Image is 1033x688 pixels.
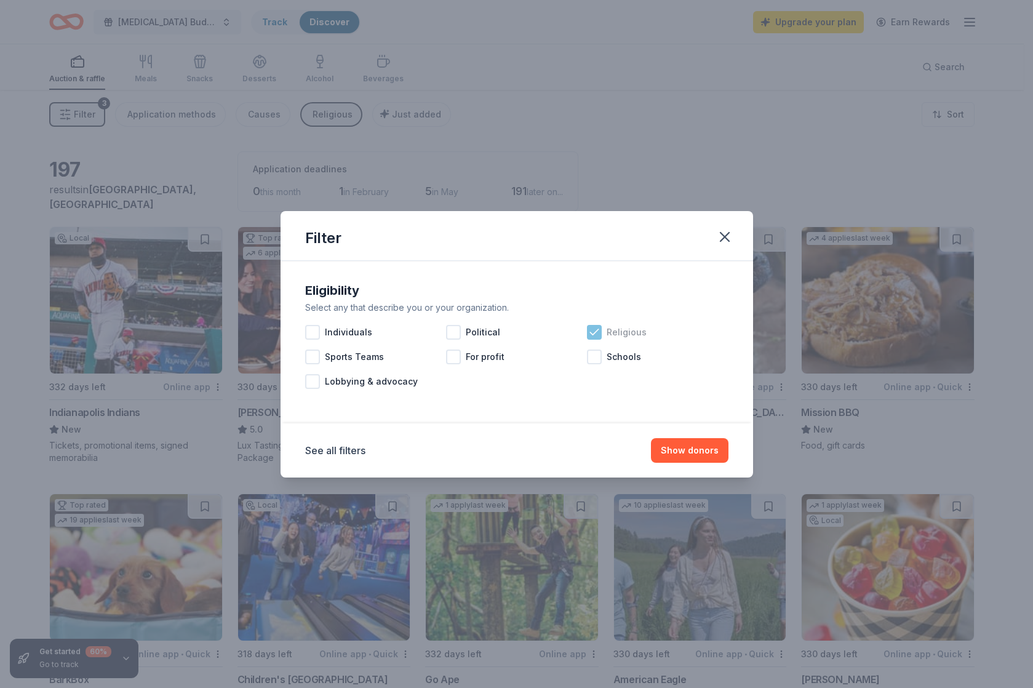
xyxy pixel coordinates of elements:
span: Lobbying & advocacy [325,374,418,389]
div: Filter [305,228,341,248]
button: See all filters [305,443,365,458]
div: Select any that describe you or your organization. [305,300,728,315]
div: Eligibility [305,281,728,300]
span: Individuals [325,325,372,340]
span: Schools [607,350,641,364]
span: Political [466,325,500,340]
span: Sports Teams [325,350,384,364]
span: Religious [607,325,647,340]
button: Show donors [651,438,728,463]
span: For profit [466,350,505,364]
